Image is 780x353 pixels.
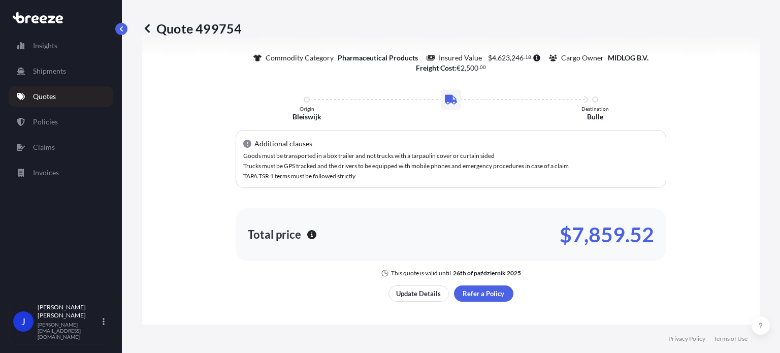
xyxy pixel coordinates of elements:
[498,54,510,61] span: 623
[9,61,113,81] a: Shipments
[581,106,609,112] p: Destination
[38,322,101,340] p: [PERSON_NAME][EMAIL_ADDRESS][DOMAIN_NAME]
[561,53,604,63] p: Cargo Owner
[510,54,511,61] span: ,
[488,54,492,61] span: $
[416,63,454,72] b: Freight Cost
[457,65,461,72] span: €
[524,55,525,59] span: .
[439,53,482,63] p: Insured Value
[511,54,524,61] span: 246
[480,66,486,69] span: 00
[388,285,449,302] button: Update Details
[492,54,496,61] span: 4
[466,65,478,72] span: 500
[465,65,466,72] span: ,
[142,20,242,37] p: Quote 499754
[496,54,498,61] span: ,
[9,137,113,157] a: Claims
[33,168,59,178] p: Invoices
[713,335,747,343] a: Terms of Use
[479,66,480,69] span: .
[243,163,659,169] p: Trucks must be GPS tracked and the drivers to be equipped with mobile phones and emergency proced...
[9,112,113,132] a: Policies
[248,230,301,240] p: Total price
[33,91,56,102] p: Quotes
[560,227,654,243] p: $7,859.52
[254,139,312,149] p: Additional clauses
[292,112,321,122] p: Bleiswijk
[463,288,504,299] p: Refer a Policy
[391,269,451,277] p: This quote is valid until
[396,288,441,299] p: Update Details
[454,285,513,302] button: Refer a Policy
[416,63,486,73] p: :
[38,303,101,319] p: [PERSON_NAME] [PERSON_NAME]
[9,86,113,107] a: Quotes
[300,106,314,112] p: Origin
[33,41,57,51] p: Insights
[587,112,603,122] p: Bulle
[338,53,418,63] p: Pharmaceutical Products
[33,66,66,76] p: Shipments
[243,153,659,159] p: Goods must be transported in a box trailer and not trucks with a tarpaulin cover or curtain sided
[525,55,531,59] span: 18
[453,269,521,277] p: 26th of październik 2025
[9,36,113,56] a: Insights
[608,53,648,63] p: MIDLOG B.V.
[33,117,58,127] p: Policies
[668,335,705,343] a: Privacy Policy
[21,316,25,327] span: J
[266,53,334,63] p: Commodity Category
[9,163,113,183] a: Invoices
[33,142,55,152] p: Claims
[461,65,465,72] span: 2
[243,173,659,179] p: TAPA TSR 1 terms must be followed strictly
